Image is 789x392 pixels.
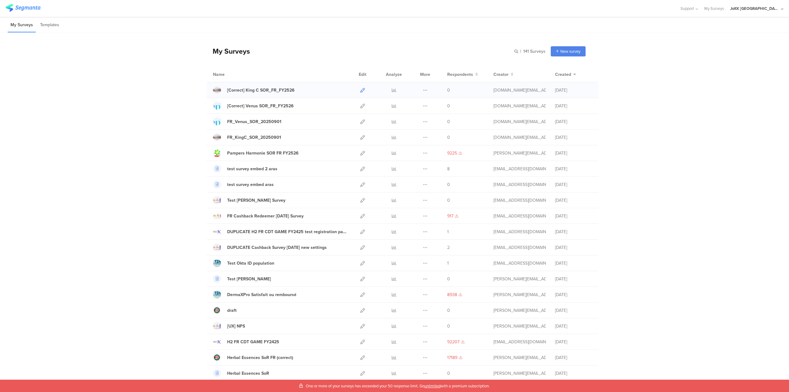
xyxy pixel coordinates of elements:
[227,118,281,125] div: FR_Venus_SOR_20250901
[493,229,546,235] div: debout.ld@pg.com
[213,259,274,267] a: Test Okta ID population
[447,181,450,188] span: 0
[213,71,250,78] div: Name
[493,150,546,156] div: sampieri.j@pg.com
[213,243,327,251] a: DUPLICATE Cashback Survey [DATE] new settings
[447,87,450,93] span: 0
[227,291,296,298] div: DermaXPro Satisfait ou remboursé
[227,370,269,377] div: Herbal Essences SoR
[493,276,546,282] div: benetou.ib@pg.com
[213,102,294,110] a: [Correct] Venus SOR_FR_FY2526
[493,291,546,298] div: jones.aj.11@pg.com
[227,103,294,109] div: [Correct] Venus SOR_FR_FY2526
[447,229,449,235] span: 1
[227,213,304,219] div: FR Cashback Redeemer MAY 25 Survey
[447,339,460,345] span: 92207
[555,71,571,78] span: Created
[227,244,327,251] div: DUPLICATE Cashback Survey October 2024 new settings
[555,87,592,93] div: [DATE]
[493,118,546,125] div: gommers.ag@pg.com
[447,150,457,156] span: 9225
[447,260,449,266] span: 1
[227,354,293,361] div: Herbal Essences SoR FR (correct)
[447,197,450,204] span: 0
[419,67,432,82] div: More
[213,291,296,299] a: DermaXPro Satisfait ou remboursé
[730,6,779,11] div: JoltX [GEOGRAPHIC_DATA]
[227,276,271,282] div: Test Ioana
[493,307,546,314] div: jones.aj.11@pg.com
[555,291,592,298] div: [DATE]
[213,353,293,361] a: Herbal Essences SoR FR (correct)
[447,166,450,172] span: 8
[555,244,592,251] div: [DATE]
[555,197,592,204] div: [DATE]
[555,354,592,361] div: [DATE]
[227,197,285,204] div: Test Laurine Cashback Survey
[493,134,546,141] div: gommers.ag@pg.com
[493,87,546,93] div: gommers.ag@pg.com
[213,275,271,283] a: Test [PERSON_NAME]
[493,213,546,219] div: malestic.lm@pg.com
[213,196,285,204] a: Test [PERSON_NAME] Survey
[447,71,473,78] span: Respondents
[555,118,592,125] div: [DATE]
[213,369,269,377] a: Herbal Essences SoR
[560,48,580,54] span: New survey
[555,103,592,109] div: [DATE]
[447,213,453,219] span: 917
[213,118,281,126] a: FR_Venus_SOR_20250901
[213,133,281,141] a: FR_KingC_SOR_20250901
[555,323,592,329] div: [DATE]
[555,276,592,282] div: [DATE]
[493,181,546,188] div: ozkan.a@pg.com
[306,383,490,389] span: One or more of your surveys has exceeded your 50 response limit. Go with a premium subscription.
[385,67,403,82] div: Analyze
[681,6,694,11] span: Support
[227,150,299,156] div: Pampers Harmonie SOR FR FY2526
[424,383,440,389] span: unlimited
[447,307,450,314] span: 0
[213,165,277,173] a: test survey embed 2 aras
[555,181,592,188] div: [DATE]
[493,71,509,78] span: Creator
[447,244,450,251] span: 2
[213,180,274,188] a: test survey embed aras
[227,323,245,329] div: [UX] NPS
[555,150,592,156] div: [DATE]
[6,4,40,12] img: segmanta logo
[493,71,513,78] button: Creator
[555,213,592,219] div: [DATE]
[447,118,450,125] span: 0
[213,228,347,236] a: DUPLICATE H2 FR CDT GAME FY2425 test registration page removed
[213,338,279,346] a: H2 FR CDT GAME FY2425
[447,291,457,298] span: 8938
[555,370,592,377] div: [DATE]
[213,322,245,330] a: [UX] NPS
[447,276,450,282] span: 0
[206,46,250,56] div: My Surveys
[213,149,299,157] a: Pampers Harmonie SOR FR FY2526
[493,323,546,329] div: neila.a@pg.com
[555,229,592,235] div: [DATE]
[493,197,546,204] div: debout.ld@pg.com
[227,260,274,266] div: Test Okta ID population
[227,229,347,235] div: DUPLICATE H2 FR CDT GAME FY2425 test registration page removed
[213,212,304,220] a: FR Cashback Redeemer [DATE] Survey
[555,134,592,141] div: [DATE]
[447,103,450,109] span: 0
[493,354,546,361] div: jones.aj.11@pg.com
[447,134,450,141] span: 0
[523,48,546,55] span: 141 Surveys
[8,18,36,32] li: My Surveys
[555,307,592,314] div: [DATE]
[555,260,592,266] div: [DATE]
[227,166,277,172] div: test survey embed 2 aras
[447,71,478,78] button: Respondents
[356,67,369,82] div: Edit
[227,134,281,141] div: FR_KingC_SOR_20250901
[37,18,62,32] li: Templates
[213,306,237,314] a: draft
[447,354,457,361] span: 17189
[213,86,295,94] a: [Correct] King C SOR_FR_FY2526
